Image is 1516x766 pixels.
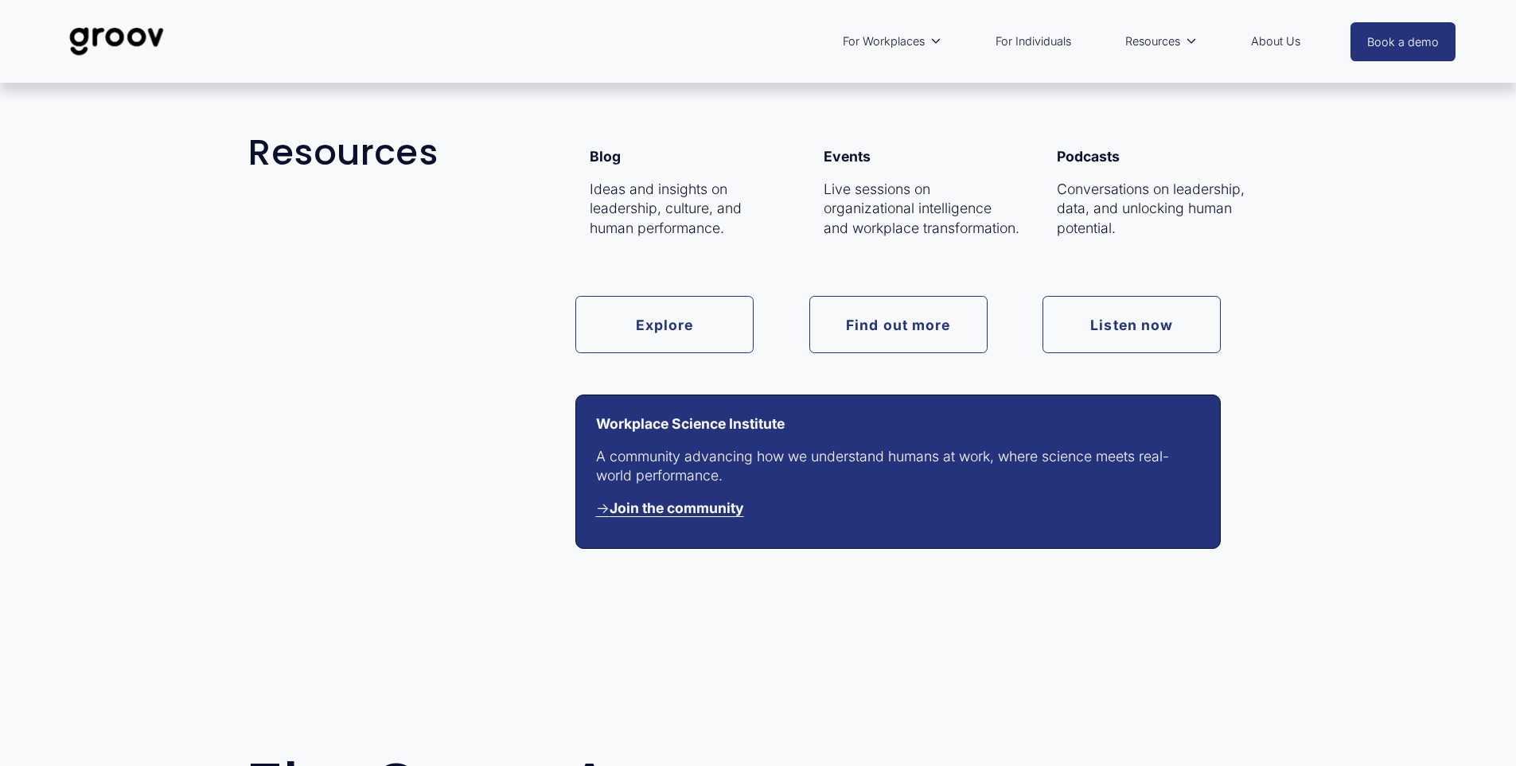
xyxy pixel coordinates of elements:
a: folder dropdown [1117,23,1206,60]
a: For Individuals [988,23,1079,60]
h2: Resources [248,133,614,173]
span: Resources [1125,31,1180,52]
strong: Workplace Science Institute [596,415,785,432]
a: →Join the community [596,500,744,516]
strong: Podcasts [1057,148,1120,165]
p: Live sessions on organizational intelligence and workplace transformation. [824,180,1020,239]
a: folder dropdown [835,23,950,60]
span: For Workplaces [843,31,925,52]
a: Find out more [809,296,988,352]
img: Groov | Unlock Human Potential at Work and in Life [60,15,173,68]
p: Ideas and insights on leadership, culture, and human performance. [590,180,786,239]
span: → [596,500,744,516]
a: Listen now [1042,296,1221,352]
a: About Us [1243,23,1308,60]
span: A community advancing how we understand humans at work, where science meets real-world performance. [596,448,1169,484]
a: Explore [575,296,754,352]
strong: Join the community [610,500,744,516]
a: Book a demo [1350,22,1456,61]
p: Conversations on leadership, data, and unlocking human potential. [1057,180,1253,239]
strong: Events [824,148,871,165]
